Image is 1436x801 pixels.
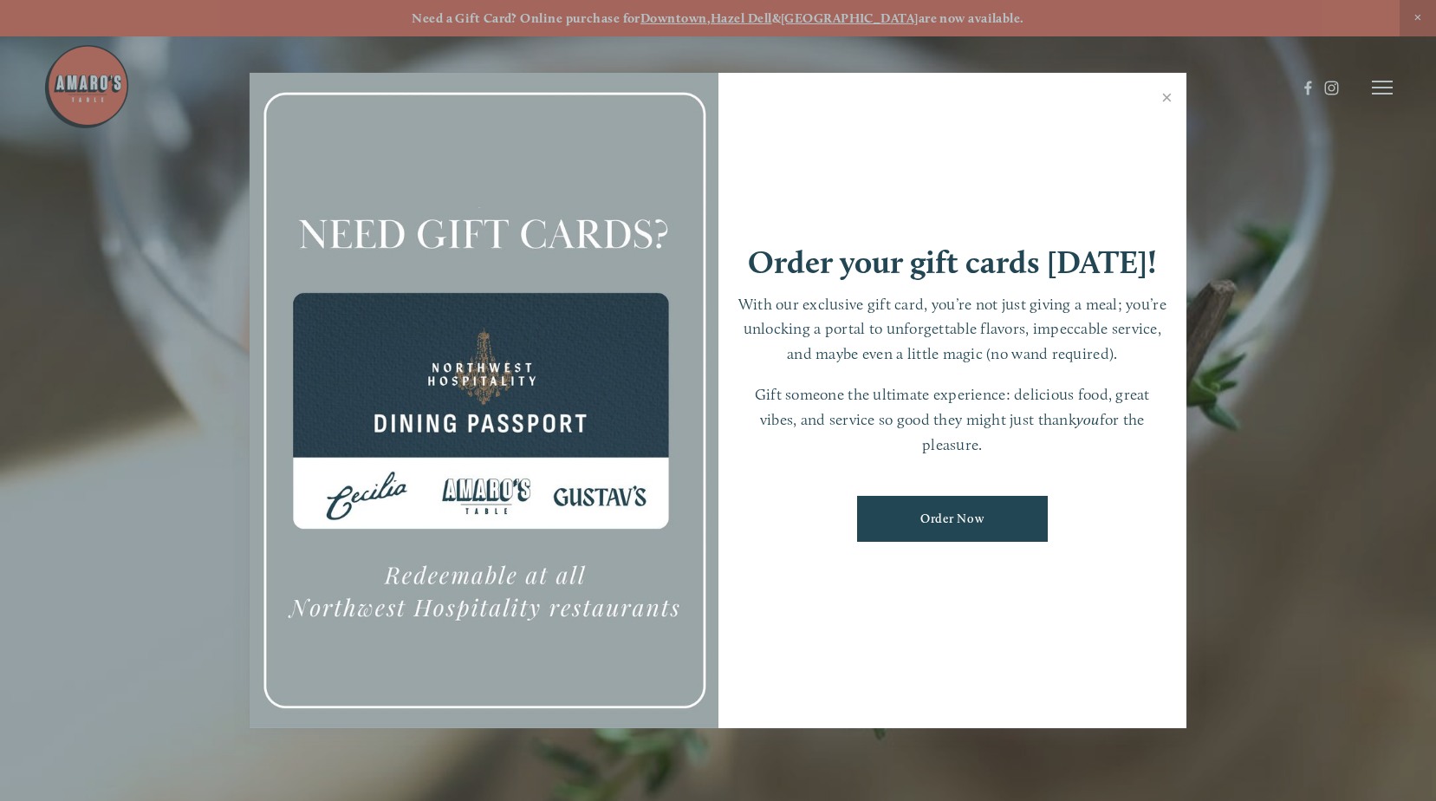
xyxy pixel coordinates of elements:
h1: Order your gift cards [DATE]! [748,246,1157,278]
a: Order Now [857,496,1048,542]
em: you [1076,410,1100,428]
a: Close [1150,75,1184,124]
p: Gift someone the ultimate experience: delicious food, great vibes, and service so good they might... [736,382,1170,457]
p: With our exclusive gift card, you’re not just giving a meal; you’re unlocking a portal to unforge... [736,292,1170,367]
